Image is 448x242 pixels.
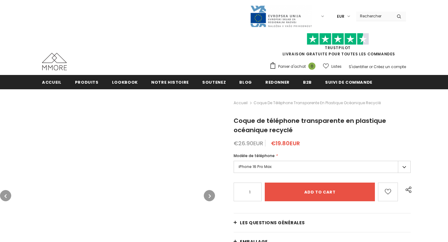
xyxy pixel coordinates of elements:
[234,116,386,134] span: Coque de téléphone transparente en plastique océanique recyclé
[337,13,344,20] span: EUR
[75,79,99,85] span: Produits
[42,75,62,89] a: Accueil
[271,139,300,147] span: €19.80EUR
[240,220,305,226] span: Les questions générales
[325,79,372,85] span: Suivi de commande
[265,183,375,201] input: Add to cart
[308,63,315,70] span: 0
[325,45,351,50] a: TrustPilot
[42,79,62,85] span: Accueil
[254,99,381,107] span: Coque de téléphone transparente en plastique océanique recyclé
[234,99,248,107] a: Accueil
[234,139,263,147] span: €26.90EUR
[42,53,67,70] img: Cas MMORE
[239,75,252,89] a: Blog
[356,12,392,21] input: Search Site
[303,75,312,89] a: B2B
[202,75,226,89] a: soutenez
[151,75,189,89] a: Notre histoire
[75,75,99,89] a: Produits
[323,61,342,72] a: Listes
[234,153,275,158] span: Modèle de téléphone
[151,79,189,85] span: Notre histoire
[202,79,226,85] span: soutenez
[239,79,252,85] span: Blog
[374,64,406,69] a: Créez un compte
[369,64,373,69] span: or
[303,79,312,85] span: B2B
[250,13,312,19] a: Javni Razpis
[349,64,368,69] a: S'identifier
[112,75,138,89] a: Lookbook
[265,75,290,89] a: Redonner
[265,79,290,85] span: Redonner
[250,5,312,28] img: Javni Razpis
[234,213,411,232] a: Les questions générales
[278,63,306,70] span: Panier d'achat
[307,33,369,45] img: Faites confiance aux étoiles pilotes
[325,75,372,89] a: Suivi de commande
[112,79,138,85] span: Lookbook
[331,63,342,70] span: Listes
[269,36,406,57] span: LIVRAISON GRATUITE POUR TOUTES LES COMMANDES
[234,161,411,173] label: iPhone 16 Pro Max
[269,62,319,71] a: Panier d'achat 0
